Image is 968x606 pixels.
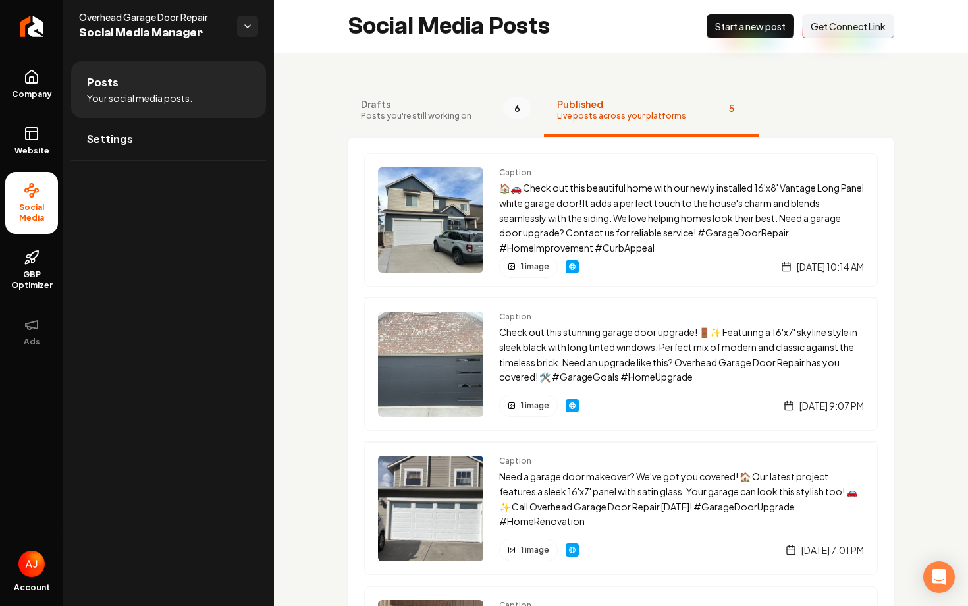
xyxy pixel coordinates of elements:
[802,14,894,38] button: Get Connect Link
[348,13,550,40] h2: Social Media Posts
[499,180,864,256] p: 🏠🚗 Check out this beautiful home with our newly installed 16'x8' Vantage Long Panel white garage ...
[87,74,119,90] span: Posts
[707,14,794,38] button: Start a new post
[378,456,483,561] img: Post preview
[71,118,266,160] a: Settings
[499,325,864,385] p: Check out this stunning garage door upgrade! 🚪✨ Featuring a 16'x7' skyline style in sleek black w...
[79,11,227,24] span: Overhead Garage Door Repair
[361,97,471,111] span: Drafts
[521,400,549,411] span: 1 image
[364,441,878,575] a: Post previewCaptionNeed a garage door makeover? We've got you covered! 🏠 Our latest project featu...
[348,84,544,137] button: DraftsPosts you're still working on6
[364,297,878,431] a: Post previewCaptionCheck out this stunning garage door upgrade! 🚪✨ Featuring a 16'x7' skyline sty...
[566,399,579,412] a: Website
[378,312,483,417] img: Post preview
[797,260,864,273] span: [DATE] 10:14 AM
[799,399,864,412] span: [DATE] 9:07 PM
[5,115,58,167] a: Website
[567,400,578,411] img: Website
[5,239,58,301] a: GBP Optimizer
[566,260,579,273] a: Website
[5,202,58,223] span: Social Media
[87,131,133,147] span: Settings
[499,456,864,466] span: Caption
[801,543,864,557] span: [DATE] 7:01 PM
[499,312,864,322] span: Caption
[79,24,227,42] span: Social Media Manager
[20,16,44,37] img: Rebolt Logo
[18,337,45,347] span: Ads
[5,59,58,110] a: Company
[364,153,878,287] a: Post previewCaption🏠🚗 Check out this beautiful home with our newly installed 16'x8' Vantage Long ...
[557,97,686,111] span: Published
[567,262,578,272] img: Website
[361,111,471,121] span: Posts you're still working on
[715,20,786,33] span: Start a new post
[14,582,50,593] span: Account
[87,92,192,105] span: Your social media posts.
[5,269,58,290] span: GBP Optimizer
[503,97,531,119] span: 6
[9,146,55,156] span: Website
[923,561,955,593] div: Open Intercom Messenger
[557,111,686,121] span: Live posts across your platforms
[7,89,57,99] span: Company
[521,262,549,272] span: 1 image
[5,306,58,358] button: Ads
[18,551,45,577] img: Austin Jellison
[348,84,894,137] nav: Tabs
[499,469,864,529] p: Need a garage door makeover? We've got you covered! 🏠 Our latest project features a sleek 16'x7' ...
[567,545,578,555] img: Website
[544,84,759,137] button: PublishedLive posts across your platforms5
[521,545,549,555] span: 1 image
[566,543,579,557] a: Website
[18,551,45,577] button: Open user button
[378,167,483,273] img: Post preview
[718,97,745,119] span: 5
[811,20,886,33] span: Get Connect Link
[499,167,864,178] span: Caption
